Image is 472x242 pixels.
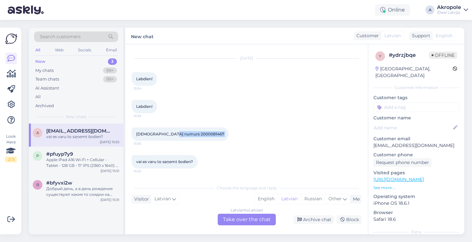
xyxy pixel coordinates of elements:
div: Latvian to Latvian [231,207,263,213]
div: 3 [108,58,117,65]
span: English [436,32,452,39]
p: Customer email [373,135,459,142]
div: [DATE] 15:51 [101,169,119,173]
span: 15:55 [134,114,158,118]
span: [DEMOGRAPHIC_DATA] numurs 2000081467 [136,132,224,136]
span: a [36,130,39,135]
span: 15:55 [134,169,158,174]
div: # ydrzjbqe [389,51,429,59]
div: A [425,5,434,14]
a: [URL][DOMAIN_NAME] [373,177,424,182]
div: Latvian [278,194,301,204]
span: New chats [66,114,86,120]
div: Russian [301,194,325,204]
p: iPhone OS 18.6.1 [373,200,459,207]
span: Latvian [384,32,401,39]
div: [DATE] [132,56,362,61]
a: AkropoleiDeal Latvija [437,5,468,15]
div: Archive chat [293,215,334,224]
p: See more ... [373,185,459,191]
div: vai es varu to saņemt šodien? [46,134,119,140]
p: Customer name [373,115,459,121]
div: Me [350,196,360,203]
span: Other [328,196,342,202]
p: Operating system [373,193,459,200]
span: b [36,182,39,187]
p: Browser [373,209,459,216]
span: y [379,54,381,58]
div: iDeal Latvija [437,10,461,15]
div: 99+ [103,76,117,82]
span: Offline [429,52,457,59]
div: All [34,46,41,54]
span: Labdien! [136,104,153,109]
div: Visitor [132,196,149,203]
div: Customer [354,32,379,39]
div: 2 / 3 [5,157,17,162]
span: Latvian [154,195,171,203]
div: [DATE] 15:31 [101,197,119,202]
div: Take over the chat [218,214,276,225]
span: Search customers [40,33,81,40]
div: [DATE] 15:55 [100,140,119,144]
div: Archived [35,103,54,109]
img: Askly Logo [5,33,17,45]
div: Добрый день, а в день рождение существуют какие то скидки на технику? [46,186,119,197]
div: Socials [77,46,92,54]
span: 15:55 [134,141,158,146]
div: AI Assistant [35,85,59,91]
p: Visited pages [373,169,459,176]
span: #bfyvxi2w [46,180,72,186]
div: Team chats [35,76,59,82]
div: Apple iPad A16 Wi-Fi + Cellular - Tablet - 128 GB - 11" IPS (2360 x 1640) - 3G, 4G, 5G - blue [46,157,119,169]
div: English [255,194,278,204]
div: Request phone number [373,158,432,167]
div: New [35,58,45,65]
span: vai es varu to saņemt šodien? [136,159,193,164]
div: Choose the language and reply [132,185,362,191]
div: Block [337,215,362,224]
p: Safari 18.6 [373,216,459,223]
div: All [35,94,41,100]
div: Support [409,32,430,39]
div: Web [54,46,65,54]
label: New chat [131,31,153,40]
p: Customer tags [373,94,459,101]
div: My chats [35,67,54,74]
span: p [36,153,39,158]
div: Email [105,46,118,54]
p: [EMAIL_ADDRESS][DOMAIN_NAME] [373,142,459,149]
input: Add a tag [373,102,459,112]
span: alexandrstkacenko@outlook.com [46,128,113,134]
div: Online [375,4,410,16]
div: Look Here [5,134,17,162]
div: Extra [373,229,459,235]
span: Labdien! [136,76,153,81]
div: 99+ [103,67,117,74]
div: [GEOGRAPHIC_DATA], [GEOGRAPHIC_DATA] [375,65,453,79]
div: Akropole [437,5,461,10]
span: 15:54 [134,86,158,91]
span: #pfuyp7y9 [46,151,73,157]
p: Customer phone [373,151,459,158]
div: Customer information [373,85,459,91]
input: Add name [374,124,452,131]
